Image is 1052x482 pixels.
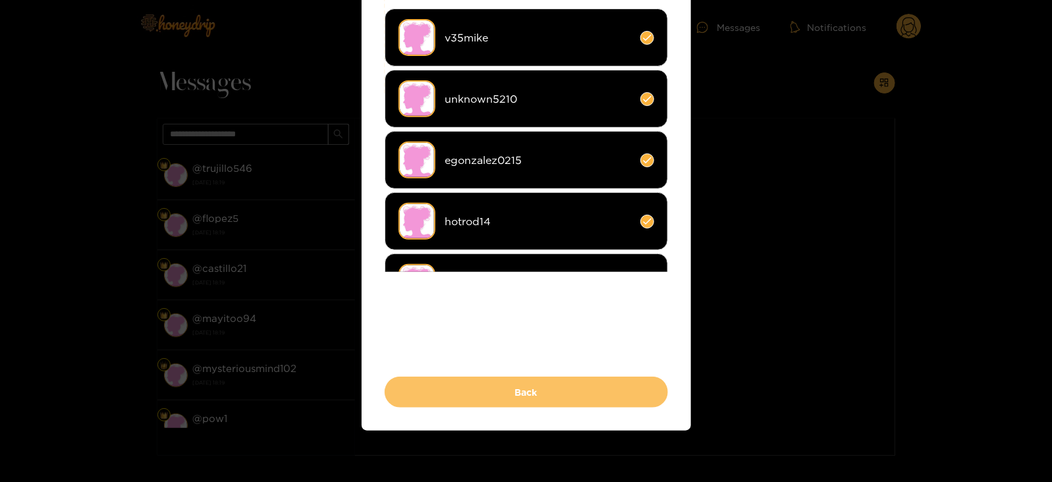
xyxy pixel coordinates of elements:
[399,80,435,117] img: no-avatar.png
[399,19,435,56] img: no-avatar.png
[445,153,630,168] span: egonzalez0215
[399,264,435,301] img: no-avatar.png
[385,377,668,408] button: Back
[445,30,630,45] span: v35mike
[445,214,630,229] span: hotrod14
[445,92,630,107] span: unknown5210
[399,142,435,178] img: no-avatar.png
[399,203,435,240] img: no-avatar.png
